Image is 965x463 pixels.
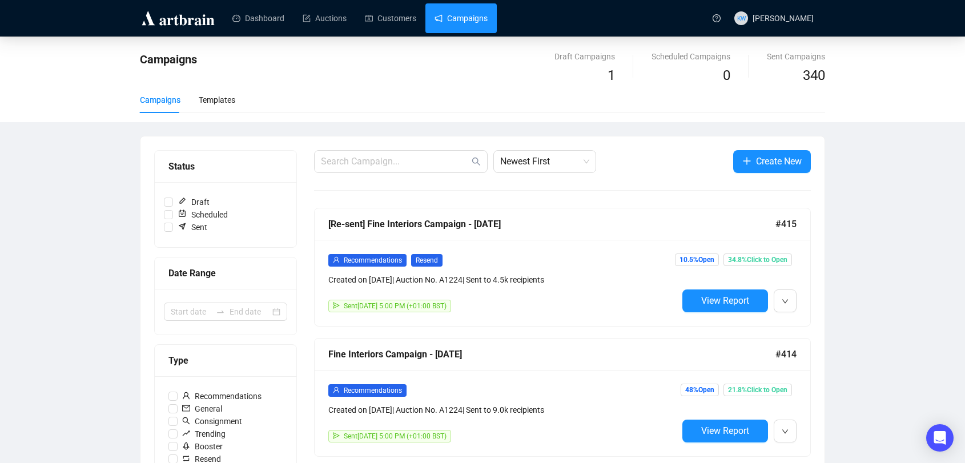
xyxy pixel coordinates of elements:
span: send [333,432,340,439]
span: Sent [DATE] 5:00 PM (+01:00 BST) [344,302,447,310]
span: [PERSON_NAME] [753,14,814,23]
a: Fine Interiors Campaign - [DATE]#414userRecommendationsCreated on [DATE]| Auction No. A1224| Sent... [314,338,811,457]
div: Campaigns [140,94,180,106]
span: send [333,302,340,309]
span: Recommendations [344,386,402,394]
span: user [182,392,190,400]
span: #415 [775,217,797,231]
span: question-circle [713,14,721,22]
span: Booster [178,440,227,453]
div: Date Range [168,266,283,280]
span: rocket [182,442,190,450]
div: Draft Campaigns [554,50,615,63]
div: [Re-sent] Fine Interiors Campaign - [DATE] [328,217,775,231]
input: End date [230,305,270,318]
span: KW [737,13,746,23]
span: Scheduled [173,208,232,221]
div: Open Intercom Messenger [926,424,954,452]
a: Auctions [303,3,347,33]
span: Sent [173,221,212,233]
span: Newest First [500,151,589,172]
span: 10.5% Open [675,253,719,266]
input: Start date [171,305,211,318]
span: 48% Open [681,384,719,396]
button: View Report [682,289,768,312]
span: retweet [182,454,190,462]
div: Status [168,159,283,174]
a: Campaigns [435,3,488,33]
span: #414 [775,347,797,361]
span: mail [182,404,190,412]
div: Created on [DATE] | Auction No. A1224 | Sent to 4.5k recipients [328,273,678,286]
span: plus [742,156,751,166]
span: down [782,428,789,435]
span: swap-right [216,307,225,316]
span: 34.8% Click to Open [723,253,792,266]
span: search [182,417,190,425]
span: 21.8% Click to Open [723,384,792,396]
span: Draft [173,196,214,208]
span: Resend [411,254,443,267]
span: Recommendations [344,256,402,264]
span: 340 [803,67,825,83]
span: Trending [178,428,230,440]
div: Sent Campaigns [767,50,825,63]
button: Create New [733,150,811,173]
img: logo [140,9,216,27]
div: Fine Interiors Campaign - [DATE] [328,347,775,361]
div: Created on [DATE] | Auction No. A1224 | Sent to 9.0k recipients [328,404,678,416]
a: Customers [365,3,416,33]
span: rise [182,429,190,437]
span: View Report [701,295,749,306]
span: Sent [DATE] 5:00 PM (+01:00 BST) [344,432,447,440]
div: Scheduled Campaigns [652,50,730,63]
span: to [216,307,225,316]
span: Campaigns [140,53,197,66]
span: search [472,157,481,166]
div: Templates [199,94,235,106]
span: Create New [756,154,802,168]
span: View Report [701,425,749,436]
a: [Re-sent] Fine Interiors Campaign - [DATE]#415userRecommendationsResendCreated on [DATE]| Auction... [314,208,811,327]
span: user [333,386,340,393]
span: General [178,402,227,415]
input: Search Campaign... [321,155,469,168]
a: Dashboard [232,3,284,33]
span: Consignment [178,415,247,428]
span: 1 [608,67,615,83]
span: down [782,298,789,305]
button: View Report [682,420,768,442]
span: Recommendations [178,390,266,402]
span: 0 [723,67,730,83]
span: user [333,256,340,263]
div: Type [168,353,283,368]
